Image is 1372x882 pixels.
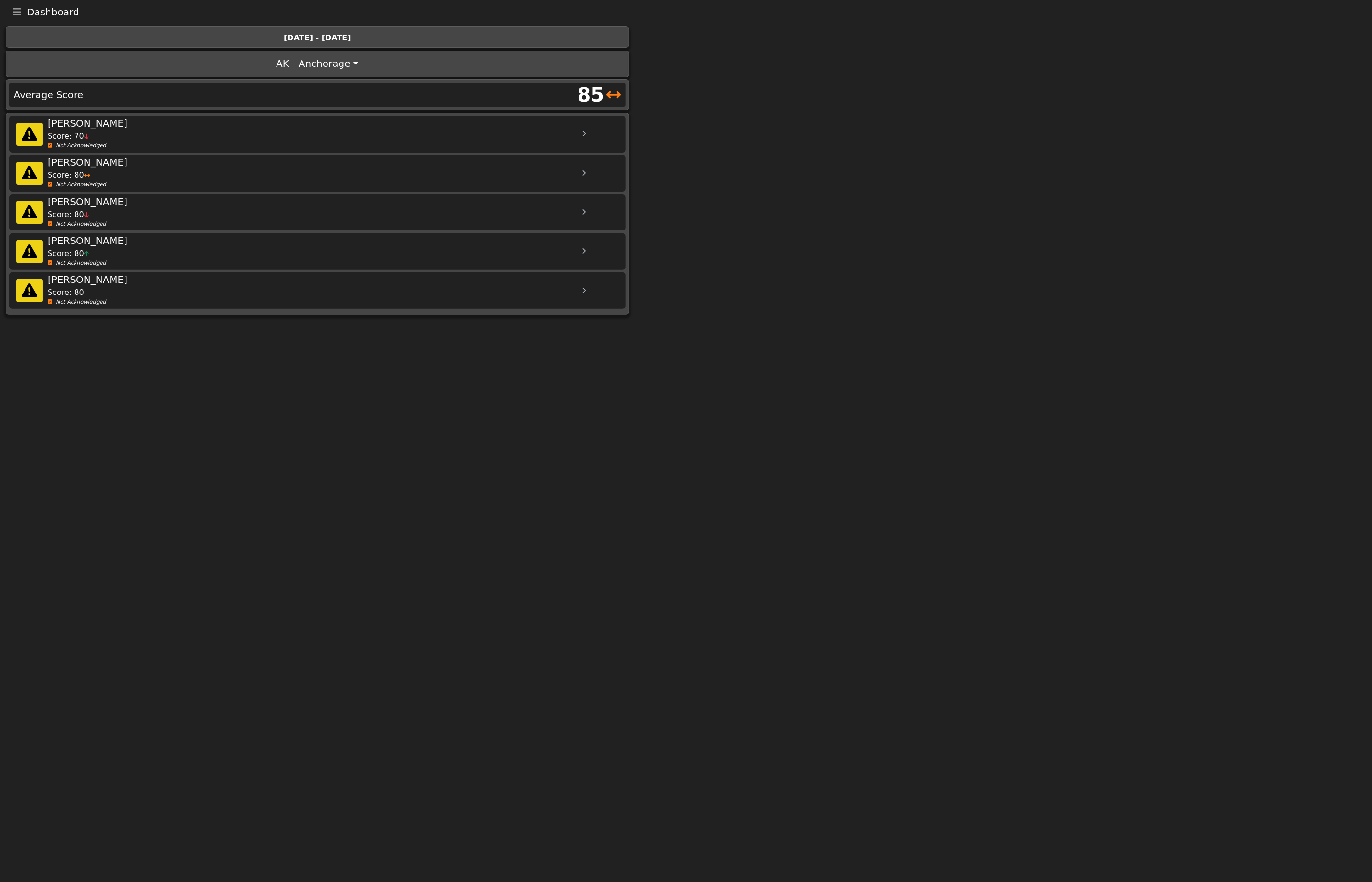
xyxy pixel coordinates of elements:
div: Average Score [10,84,318,106]
button: AK - Anchorage [7,52,627,75]
div: 85 [578,80,604,109]
div: [PERSON_NAME] [48,155,843,169]
div: Score: 70 [48,130,843,142]
div: Score: 80 [48,209,843,220]
div: Score: 80 [48,287,843,298]
div: [PERSON_NAME] [48,116,843,130]
div: Not Acknowledged [48,259,843,268]
div: Score: 80 [48,248,843,259]
div: [PERSON_NAME] [48,194,843,209]
div: [DATE] - [DATE] [12,32,623,44]
button: Toggle navigation [7,5,27,19]
div: Not Acknowledged [48,298,843,307]
span: Dashboard [27,7,79,17]
div: [PERSON_NAME] [48,233,843,248]
div: Not Acknowledged [48,220,843,229]
div: Not Acknowledged [48,142,843,150]
div: [PERSON_NAME] [48,272,843,287]
div: Score: 80 [48,169,843,181]
div: Not Acknowledged [48,181,843,189]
